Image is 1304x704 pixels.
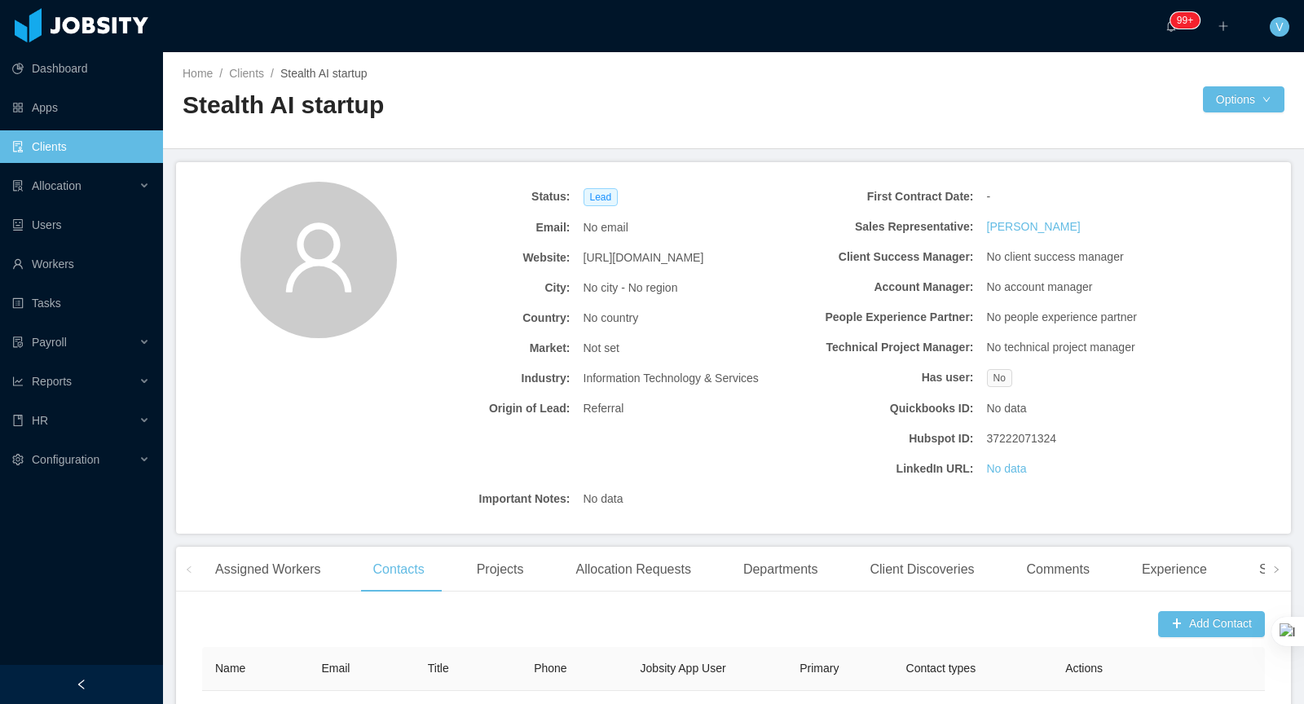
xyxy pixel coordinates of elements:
[280,218,358,297] i: icon: user
[12,376,24,387] i: icon: line-chart
[381,249,570,266] b: Website:
[785,430,974,447] b: Hubspot ID:
[987,400,1027,417] span: No data
[381,491,570,508] b: Important Notes:
[584,491,623,508] span: No data
[534,662,566,675] span: Phone
[1275,17,1283,37] span: V
[584,370,759,387] span: Information Technology & Services
[1218,20,1229,32] i: icon: plus
[381,219,570,236] b: Email:
[321,662,350,675] span: Email
[12,91,150,124] a: icon: appstoreApps
[12,209,150,241] a: icon: robotUsers
[271,67,274,80] span: /
[987,218,1081,235] a: [PERSON_NAME]
[381,310,570,327] b: Country:
[980,242,1183,272] div: No client success manager
[202,547,334,592] div: Assigned Workers
[12,130,150,163] a: icon: auditClients
[428,662,449,675] span: Title
[785,188,974,205] b: First Contract Date:
[584,310,639,327] span: No country
[1014,547,1103,592] div: Comments
[1065,662,1103,675] span: Actions
[562,547,703,592] div: Allocation Requests
[1203,86,1284,112] button: Optionsicon: down
[785,339,974,356] b: Technical Project Manager:
[12,415,24,426] i: icon: book
[381,370,570,387] b: Industry:
[980,272,1183,302] div: No account manager
[980,332,1183,363] div: No technical project manager
[183,67,213,80] a: Home
[229,67,264,80] a: Clients
[12,180,24,191] i: icon: solution
[12,248,150,280] a: icon: userWorkers
[183,89,733,122] h2: Stealth AI startup
[32,336,67,349] span: Payroll
[1170,12,1200,29] sup: 906
[584,400,624,417] span: Referral
[785,309,974,326] b: People Experience Partner:
[730,547,831,592] div: Departments
[215,662,245,675] span: Name
[785,279,974,296] b: Account Manager:
[32,453,99,466] span: Configuration
[381,188,570,205] b: Status:
[12,337,24,348] i: icon: file-protect
[980,302,1183,332] div: No people experience partner
[1158,611,1265,637] button: icon: plusAdd Contact
[800,662,839,675] span: Primary
[219,67,222,80] span: /
[785,460,974,477] b: LinkedIn URL:
[1129,547,1220,592] div: Experience
[360,547,438,592] div: Contacts
[584,279,678,297] span: No city - No region
[381,279,570,297] b: City:
[980,182,1183,212] div: -
[785,400,974,417] b: Quickbooks ID:
[32,375,72,388] span: Reports
[641,662,726,675] span: Jobsity App User
[987,430,1057,447] span: 37222071324
[12,52,150,85] a: icon: pie-chartDashboard
[584,340,619,357] span: Not set
[12,454,24,465] i: icon: setting
[32,414,48,427] span: HR
[785,249,974,266] b: Client Success Manager:
[785,369,974,386] b: Has user:
[987,460,1027,477] a: No data
[584,188,619,206] span: Lead
[12,287,150,319] a: icon: profileTasks
[280,67,368,80] span: Stealth AI startup
[857,547,987,592] div: Client Discoveries
[584,249,704,266] span: [URL][DOMAIN_NAME]
[584,219,628,236] span: No email
[785,218,974,235] b: Sales Representative:
[381,400,570,417] b: Origin of Lead:
[464,547,537,592] div: Projects
[1165,20,1177,32] i: icon: bell
[906,662,976,675] span: Contact types
[987,369,1012,387] span: No
[32,179,81,192] span: Allocation
[1272,565,1280,574] i: icon: right
[381,340,570,357] b: Market:
[185,565,193,574] i: icon: left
